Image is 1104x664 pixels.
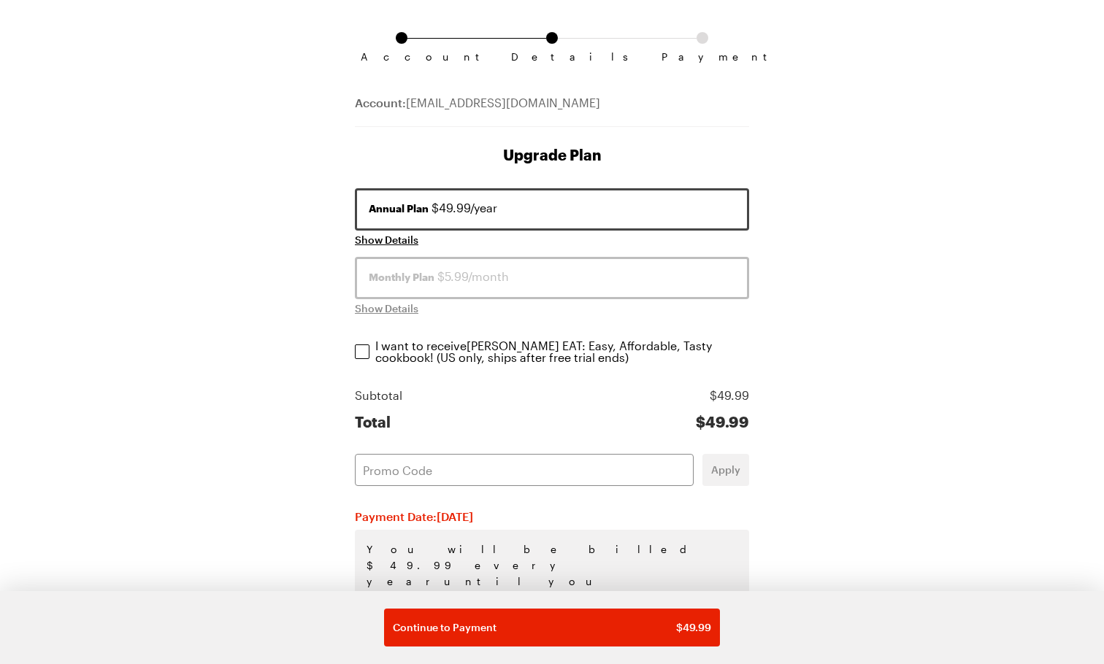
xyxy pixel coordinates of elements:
button: Monthly Plan $5.99/month [355,257,749,299]
button: Annual Plan $49.99/year [355,188,749,231]
div: $49.99/year [369,199,735,217]
button: Continue to Payment$49.99 [384,609,720,646]
section: Price summary [355,387,749,431]
h1: Upgrade Plan [355,144,749,165]
div: [EMAIL_ADDRESS][DOMAIN_NAME] [355,94,749,127]
span: Show Details [355,301,418,316]
span: Account: [355,96,406,109]
button: Show Details [355,233,418,247]
ol: Subscription checkout form navigation [355,32,749,51]
span: Details [511,51,593,63]
span: Payment [662,51,743,63]
input: Promo Code [355,454,694,486]
span: $ 49.99 [676,620,711,635]
input: I want to receive[PERSON_NAME] EAT: Easy, Affordable, Tasty cookbook! (US only, ships after free ... [355,344,369,359]
div: $ 49.99 [710,387,749,404]
div: $5.99/month [369,268,735,285]
span: Account [361,51,442,63]
div: Total [355,413,391,431]
span: Continue to Payment [393,620,497,635]
p: I want to receive [PERSON_NAME] EAT: Easy, Affordable, Tasty cookbook ! (US only, ships after fre... [375,340,751,363]
span: Monthly Plan [369,270,434,285]
h2: Payment Date: [DATE] [355,509,749,524]
div: Subtotal [355,387,402,404]
span: Annual Plan [369,201,429,216]
div: $ 49.99 [696,413,749,431]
